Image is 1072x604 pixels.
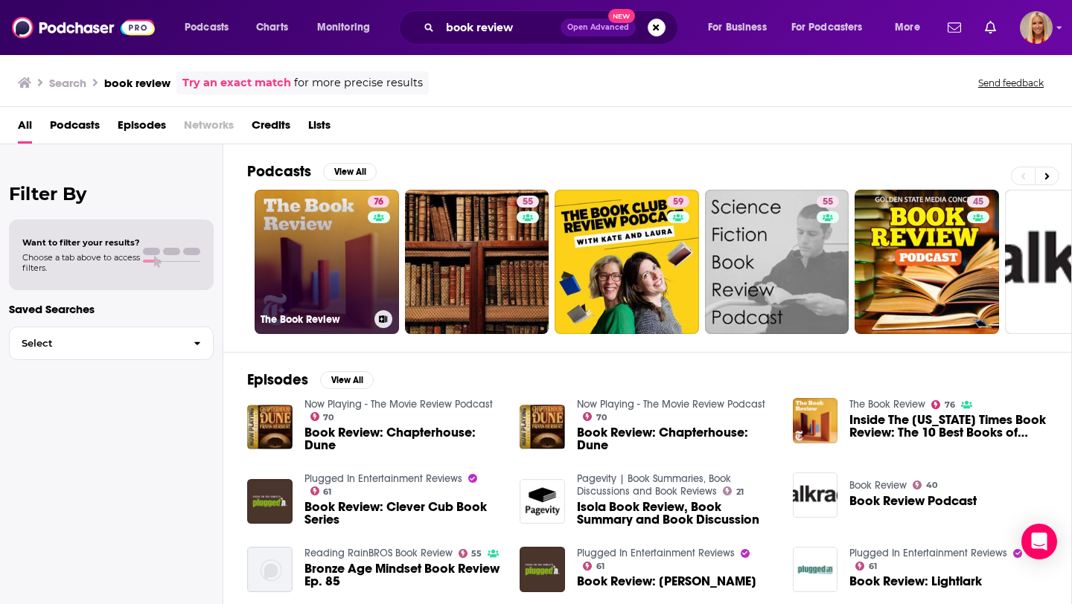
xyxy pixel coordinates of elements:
button: open menu [884,16,939,39]
a: 70 [583,412,607,421]
a: Isola Book Review, Book Summary and Book Discussion [577,501,775,526]
button: open menu [174,16,248,39]
a: Charts [246,16,297,39]
img: Podchaser - Follow, Share and Rate Podcasts [12,13,155,42]
a: 45 [967,196,989,208]
div: v 4.0.25 [42,24,73,36]
span: 59 [673,195,683,210]
a: Credits [252,113,290,144]
span: For Podcasters [791,17,863,38]
a: Plugged In Entertainment Reviews [304,472,462,485]
span: Inside The [US_STATE] Times Book Review: The 10 Best Books of 2015 [849,414,1047,439]
span: 55 [523,195,533,210]
span: Want to filter your results? [22,237,140,248]
span: Book Review: Chapterhouse: Dune [577,426,775,452]
button: open menu [698,16,785,39]
h2: Podcasts [247,162,311,181]
img: Bronze Age Mindset Book Review Ep. 85 [247,547,293,592]
a: 55 [517,196,539,208]
a: Show notifications dropdown [979,15,1002,40]
a: 55 [459,549,482,558]
div: Domain: [DOMAIN_NAME] [39,39,164,51]
a: 55 [817,196,839,208]
a: All [18,113,32,144]
a: Book Review: Clever Cub Book Series [304,501,502,526]
div: Open Intercom Messenger [1021,524,1057,559]
a: Inside The New York Times Book Review: The 10 Best Books of 2015 [849,414,1047,439]
p: Saved Searches [9,302,214,316]
a: Podcasts [50,113,100,144]
span: 21 [736,489,744,495]
a: 45 [855,190,999,334]
button: View All [323,163,377,181]
img: Book Review Podcast [793,472,838,518]
a: 76 [931,400,955,409]
a: Book Review: Chapterhouse: Dune [304,426,502,452]
img: Book Review: Chapterhouse: Dune [247,405,293,450]
a: Lists [308,113,331,144]
span: Logged in as KymberleeBolden [1020,11,1053,44]
span: Book Review: Lightlark [849,575,982,588]
a: 61 [855,562,877,571]
h2: Filter By [9,183,214,205]
a: 61 [310,486,332,495]
img: Book Review: Chapterhouse: Dune [520,405,565,450]
img: tab_domain_overview_orange.svg [40,86,52,98]
img: Book Review: Lightlark [793,547,838,592]
button: open menu [307,16,389,39]
img: Isola Book Review, Book Summary and Book Discussion [520,479,565,524]
h3: The Book Review [261,313,368,326]
a: Pagevity | Book Summaries, Book Discussions and Book Reviews [577,472,731,498]
a: Book Review [849,479,907,492]
span: Podcasts [185,17,229,38]
a: Book Review Podcast [849,495,977,507]
a: PodcastsView All [247,162,377,181]
span: 76 [374,195,383,210]
span: 76 [945,402,955,408]
a: Reading RainBROS Book Review [304,547,453,559]
span: Open Advanced [567,24,629,31]
span: for more precise results [294,74,423,91]
a: EpisodesView All [247,370,374,389]
input: Search podcasts, credits, & more... [440,16,561,39]
span: 61 [596,563,604,570]
span: Choose a tab above to access filters. [22,252,140,273]
a: 76The Book Review [255,190,399,334]
a: Plugged In Entertainment Reviews [577,547,735,559]
span: New [608,9,635,23]
a: 61 [583,562,604,571]
div: Domain Overview [57,88,133,97]
span: For Business [708,17,767,38]
span: Select [10,338,182,348]
a: Plugged In Entertainment Reviews [849,547,1007,559]
a: 21 [723,486,744,495]
a: 59 [555,190,699,334]
div: Keywords by Traffic [165,88,251,97]
a: Episodes [118,113,166,144]
img: Book Review: Clever Cub Book Series [247,479,293,524]
span: Networks [184,113,234,144]
span: 61 [323,489,331,495]
span: Book Review: [PERSON_NAME] [577,575,756,588]
div: Search podcasts, credits, & more... [413,10,692,45]
span: Monitoring [317,17,370,38]
span: 55 [823,195,833,210]
a: 55 [405,190,549,334]
a: Try an exact match [182,74,291,91]
img: Inside The New York Times Book Review: The 10 Best Books of 2015 [793,398,838,443]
